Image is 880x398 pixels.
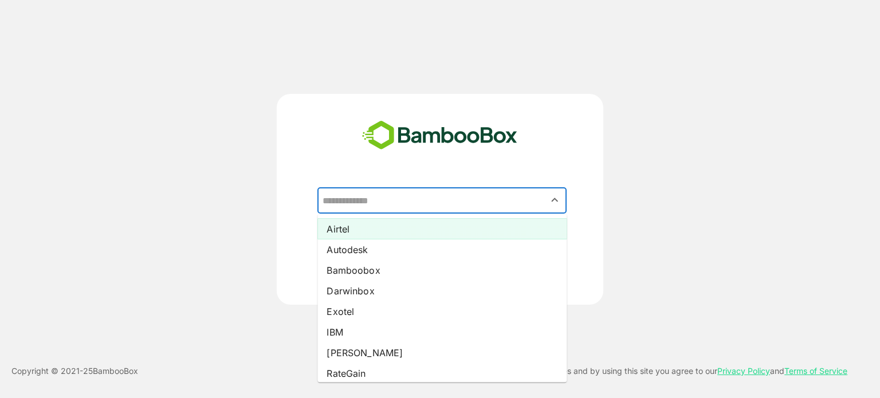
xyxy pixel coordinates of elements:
[784,366,847,376] a: Terms of Service
[356,117,524,155] img: bamboobox
[317,322,567,342] li: IBM
[547,192,563,208] button: Close
[317,342,567,363] li: [PERSON_NAME]
[490,364,847,378] p: This site uses cookies and by using this site you agree to our and
[317,260,567,281] li: Bamboobox
[317,363,567,384] li: RateGain
[317,281,567,301] li: Darwinbox
[317,219,567,239] li: Airtel
[11,364,138,378] p: Copyright © 2021- 25 BambooBox
[717,366,770,376] a: Privacy Policy
[317,239,567,260] li: Autodesk
[317,301,567,322] li: Exotel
